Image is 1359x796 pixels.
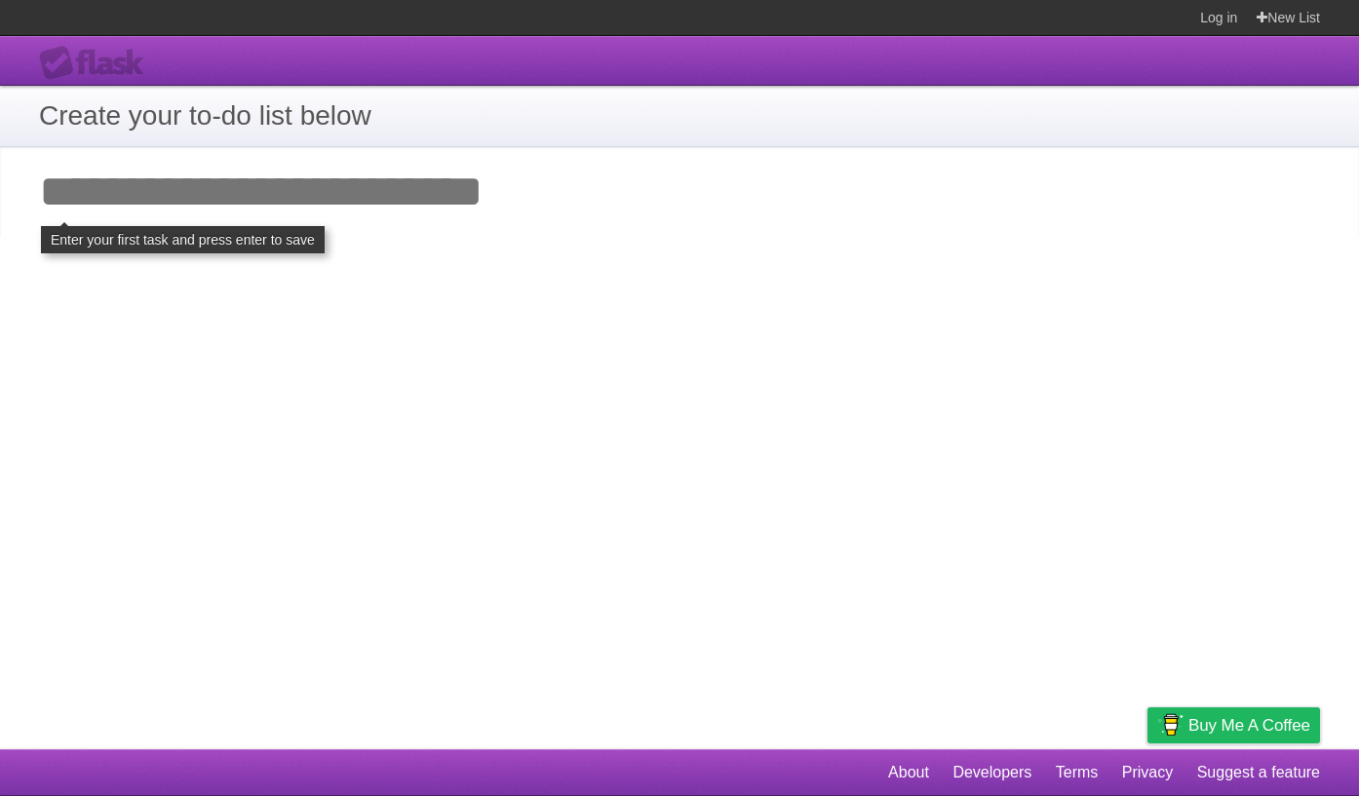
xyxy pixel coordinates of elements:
[1157,708,1184,741] img: Buy me a coffee
[1056,754,1099,791] a: Terms
[888,754,929,791] a: About
[1147,707,1320,743] a: Buy me a coffee
[1197,754,1320,791] a: Suggest a feature
[1122,754,1173,791] a: Privacy
[39,95,1320,136] h1: Create your to-do list below
[1188,708,1310,742] span: Buy me a coffee
[39,46,156,81] div: Flask
[952,754,1031,791] a: Developers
